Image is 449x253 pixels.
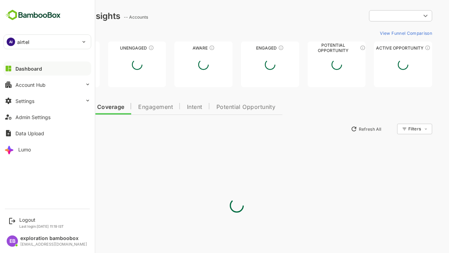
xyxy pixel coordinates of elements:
div: AIairtel [4,35,91,49]
button: Lumo [4,142,91,156]
div: EB [7,235,18,247]
p: airtel [17,38,29,46]
div: These accounts have not been engaged with for a defined time period [57,45,63,51]
div: Account Hub [15,82,46,88]
ag: -- Accounts [99,14,126,20]
div: AI [7,38,15,46]
button: View Funnel Comparison [353,27,408,39]
div: Dashboard [15,66,42,72]
div: Filters [383,123,408,135]
span: Potential Opportunity [192,104,251,110]
span: Engagement [114,104,148,110]
p: Last login: [DATE] 11:19 IST [19,224,64,228]
div: Engaged [216,45,275,51]
div: Aware [150,45,208,51]
div: These accounts have just entered the buying cycle and need further nurturing [185,45,190,51]
div: These accounts are warm, further nurturing would qualify them to MQAs [254,45,259,51]
img: BambooboxFullLogoMark.5f36c76dfaba33ec1ec1367b70bb1252.svg [4,8,63,22]
div: Filters [384,126,396,131]
div: Dashboard Insights [17,11,96,21]
button: Settings [4,94,91,108]
div: These accounts have open opportunities which might be at any of the Sales Stages [400,45,406,51]
div: Data Upload [15,130,44,136]
button: Data Upload [4,126,91,140]
div: These accounts have not shown enough engagement and need nurturing [124,45,129,51]
div: ​ [344,9,408,22]
div: Admin Settings [15,114,51,120]
div: Unreached [17,45,75,51]
div: exploration bamboobox [20,235,87,241]
button: Refresh All [323,123,360,135]
div: Unengaged [83,45,142,51]
div: Settings [15,98,34,104]
button: Account Hub [4,78,91,92]
button: New Insights [17,123,68,135]
span: Intent [162,104,178,110]
div: Lumo [18,147,31,153]
div: These accounts are MQAs and can be passed on to Inside Sales [335,45,341,51]
span: Data Quality and Coverage [24,104,100,110]
button: Dashboard [4,61,91,76]
div: [EMAIL_ADDRESS][DOMAIN_NAME] [20,242,87,247]
div: Logout [19,217,64,223]
div: Active Opportunity [349,45,408,51]
div: Potential Opportunity [283,45,341,51]
button: Admin Settings [4,110,91,124]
